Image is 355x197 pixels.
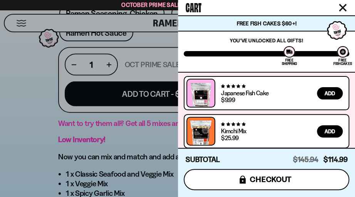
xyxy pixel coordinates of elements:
[325,129,335,134] span: Add
[337,2,348,13] button: Close cart
[184,169,349,190] button: checkout
[121,1,234,8] span: October Prime Sale: 15% off Sitewide
[281,58,296,65] div: Free Shipping
[323,155,347,164] span: $114.99
[236,20,296,27] span: Free Fish Cakes $60+!
[221,89,268,97] a: Japanese Fish Cake
[325,91,335,96] span: Add
[250,175,292,184] span: checkout
[333,58,352,65] div: Free Fishcakes
[317,125,343,137] button: Add
[221,84,245,89] span: 4.77 stars
[221,127,246,135] a: Kimchi Mix
[221,97,235,103] div: $9.99
[184,37,349,43] p: You've unlocked all gifts!
[221,122,245,127] span: 4.76 stars
[293,155,318,164] span: $145.94
[186,156,220,164] h4: Subtotal
[221,135,238,141] div: $25.99
[317,87,343,99] button: Add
